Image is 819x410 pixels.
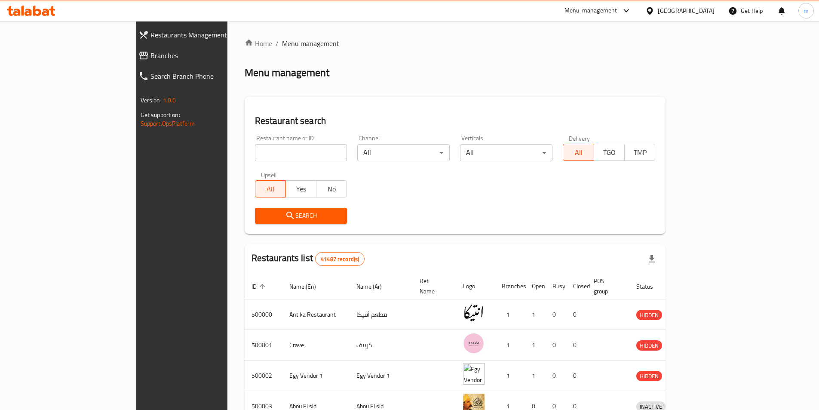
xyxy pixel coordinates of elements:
[636,310,662,320] span: HIDDEN
[525,299,546,330] td: 1
[456,273,495,299] th: Logo
[350,361,413,391] td: Egy Vendor 1
[598,146,621,159] span: TGO
[525,330,546,361] td: 1
[525,361,546,391] td: 1
[255,114,656,127] h2: Restaurant search
[566,330,587,361] td: 0
[315,252,365,266] div: Total records count
[150,30,266,40] span: Restaurants Management
[252,281,268,292] span: ID
[636,371,662,381] span: HIDDEN
[628,146,652,159] span: TMP
[563,144,594,161] button: All
[525,273,546,299] th: Open
[420,276,446,296] span: Ref. Name
[316,255,364,263] span: 41487 record(s)
[566,361,587,391] td: 0
[282,361,350,391] td: Egy Vendor 1
[495,299,525,330] td: 1
[276,38,279,49] li: /
[255,208,347,224] button: Search
[463,302,485,324] img: Antika Restaurant
[357,144,450,161] div: All
[636,281,664,292] span: Status
[564,6,617,16] div: Menu-management
[261,172,277,178] label: Upsell
[546,330,566,361] td: 0
[262,210,340,221] span: Search
[463,333,485,354] img: Crave
[495,330,525,361] td: 1
[150,50,266,61] span: Branches
[141,109,180,120] span: Get support on:
[282,299,350,330] td: Antika Restaurant
[245,38,666,49] nav: breadcrumb
[546,299,566,330] td: 0
[282,38,339,49] span: Menu management
[636,310,662,320] div: HIDDEN
[546,361,566,391] td: 0
[804,6,809,15] span: m
[252,252,365,266] h2: Restaurants list
[316,180,347,197] button: No
[566,273,587,299] th: Closed
[141,118,195,129] a: Support.OpsPlatform
[566,299,587,330] td: 0
[132,66,273,86] a: Search Branch Phone
[282,330,350,361] td: Crave
[150,71,266,81] span: Search Branch Phone
[641,249,662,269] div: Export file
[285,180,316,197] button: Yes
[624,144,655,161] button: TMP
[289,183,313,195] span: Yes
[463,363,485,385] img: Egy Vendor 1
[320,183,344,195] span: No
[255,144,347,161] input: Search for restaurant name or ID..
[569,135,590,141] label: Delivery
[132,45,273,66] a: Branches
[594,144,625,161] button: TGO
[132,25,273,45] a: Restaurants Management
[259,183,282,195] span: All
[495,361,525,391] td: 1
[245,66,329,80] h2: Menu management
[350,330,413,361] td: كرييف
[350,299,413,330] td: مطعم أنتيكا
[636,341,662,351] span: HIDDEN
[495,273,525,299] th: Branches
[356,281,393,292] span: Name (Ar)
[567,146,590,159] span: All
[594,276,619,296] span: POS group
[546,273,566,299] th: Busy
[255,180,286,197] button: All
[163,95,176,106] span: 1.0.0
[289,281,327,292] span: Name (En)
[141,95,162,106] span: Version:
[658,6,715,15] div: [GEOGRAPHIC_DATA]
[460,144,552,161] div: All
